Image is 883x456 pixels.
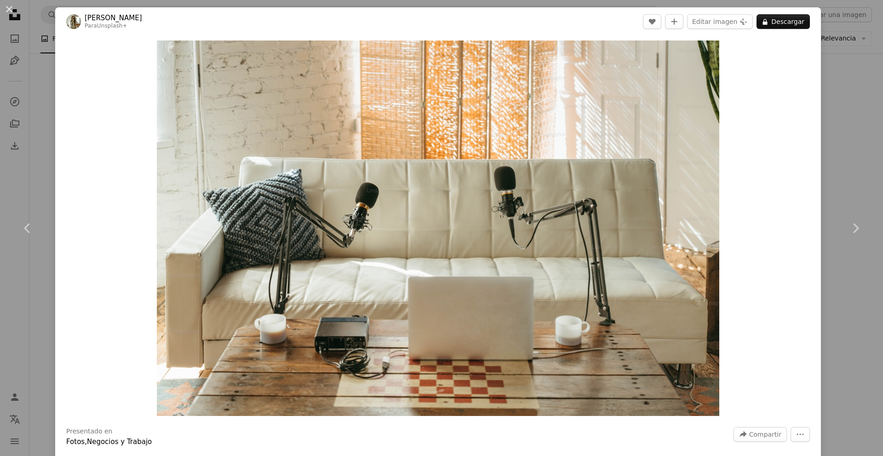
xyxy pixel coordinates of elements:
[687,14,753,29] button: Editar imagen
[157,40,719,416] button: Ampliar en esta imagen
[87,438,152,446] a: Negocios y Trabajo
[157,40,719,416] img: un sofá con dos micrófonos y una computadora portátil
[643,14,661,29] button: Me gusta
[85,23,142,30] div: Para
[828,184,883,272] a: Siguiente
[66,438,85,446] a: Fotos
[85,13,142,23] a: [PERSON_NAME]
[97,23,127,29] a: Unsplash+
[757,14,810,29] button: Descargar
[665,14,683,29] button: Añade a la colección
[66,427,113,436] h3: Presentado en
[734,427,787,442] button: Compartir esta imagen
[749,427,781,441] span: Compartir
[791,427,810,442] button: Más acciones
[85,438,87,446] span: ,
[66,14,81,29] img: Ve al perfil de Stephanie Berbec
